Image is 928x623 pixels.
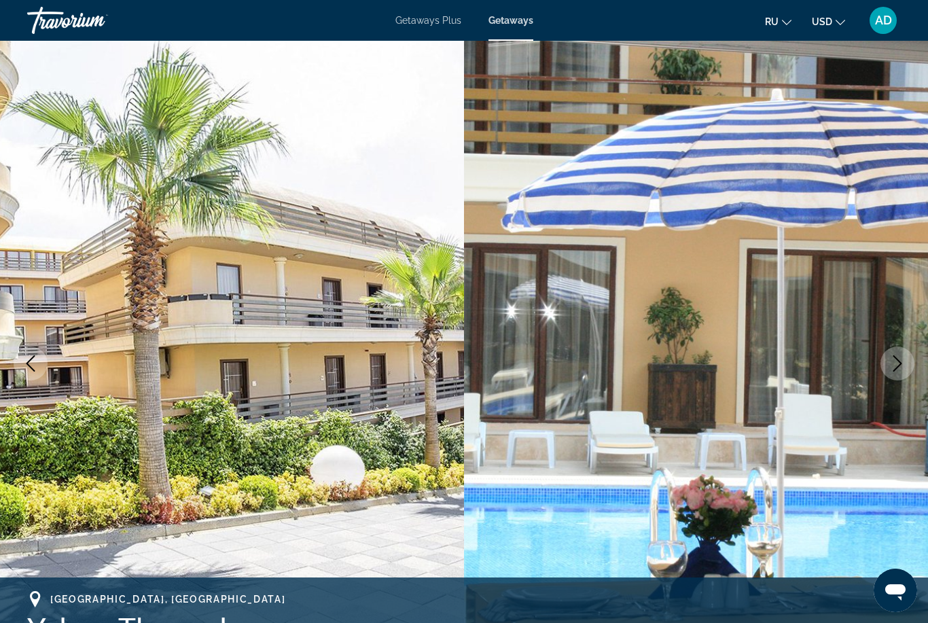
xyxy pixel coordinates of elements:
[812,16,832,27] span: USD
[765,12,791,31] button: Change language
[880,346,914,380] button: Next image
[27,3,163,38] a: Travorium
[14,346,48,380] button: Previous image
[765,16,779,27] span: ru
[488,15,533,26] a: Getaways
[50,594,285,605] span: [GEOGRAPHIC_DATA], [GEOGRAPHIC_DATA]
[874,569,917,612] iframe: Кнопка запуска окна обмена сообщениями
[395,15,461,26] a: Getaways Plus
[812,12,845,31] button: Change currency
[865,6,901,35] button: User Menu
[875,14,892,27] span: AD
